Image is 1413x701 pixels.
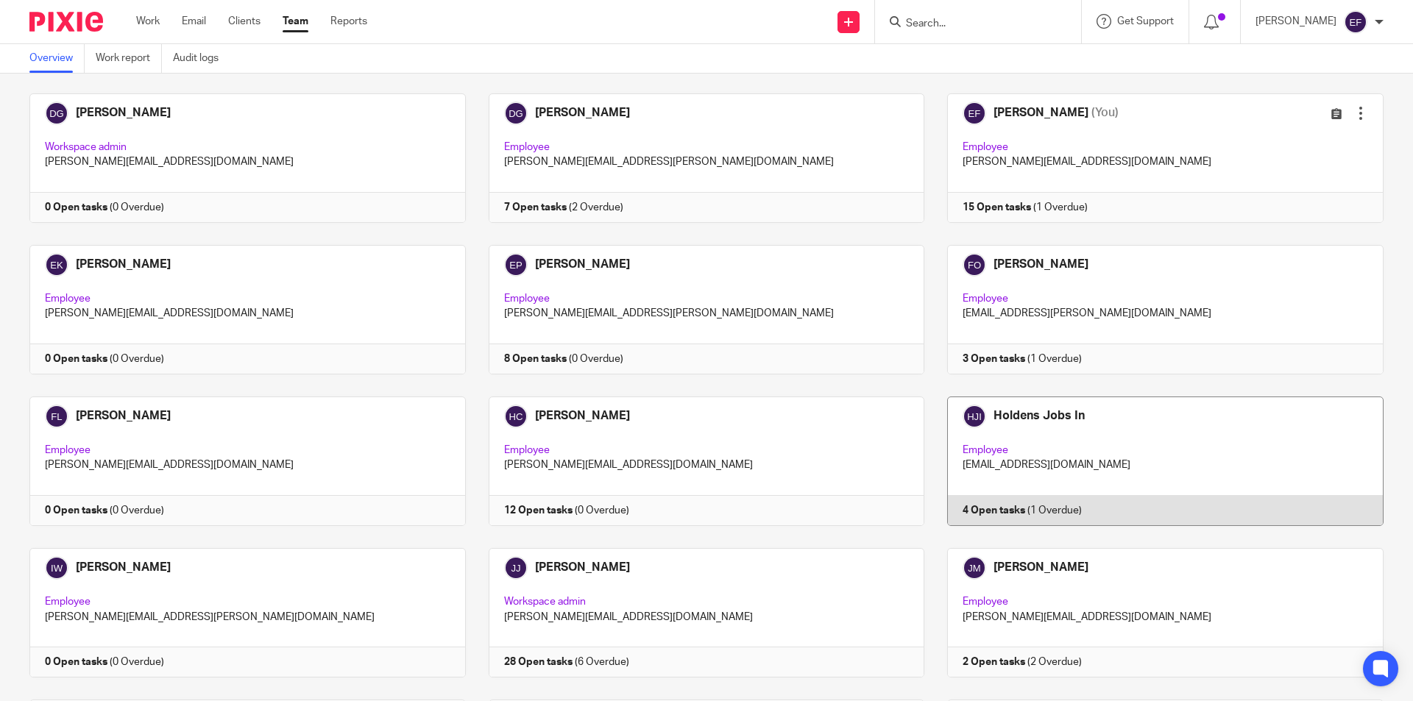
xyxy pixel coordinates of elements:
a: Work [136,14,160,29]
a: Work report [96,44,162,73]
a: Overview [29,44,85,73]
input: Search [904,18,1037,31]
img: Pixie [29,12,103,32]
a: Email [182,14,206,29]
a: Audit logs [173,44,230,73]
span: Get Support [1117,16,1174,26]
img: svg%3E [1344,10,1367,34]
a: Team [283,14,308,29]
p: [PERSON_NAME] [1256,14,1336,29]
a: Clients [228,14,261,29]
a: Reports [330,14,367,29]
